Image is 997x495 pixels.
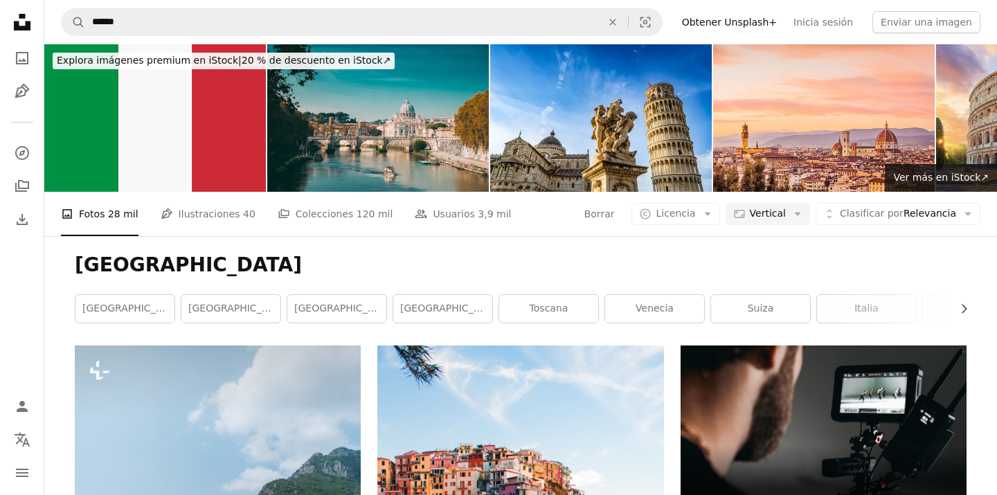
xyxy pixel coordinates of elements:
a: italia [817,295,916,323]
span: 120 mil [357,206,393,222]
span: Licencia [656,208,695,219]
button: desplazar lista a la derecha [951,295,967,323]
h1: [GEOGRAPHIC_DATA] [75,253,967,278]
span: Ver más en iStock ↗ [893,172,989,183]
a: [GEOGRAPHIC_DATA] [75,295,174,323]
a: Colecciones [8,172,36,200]
a: Explorar [8,139,36,167]
a: Obtener Unsplash+ [674,11,785,33]
button: Menú [8,459,36,487]
span: 20 % de descuento en iStock ↗ [57,55,390,66]
img: Torre inclinada de Pisa, estatua y catedral [490,44,712,192]
a: Suiza [711,295,810,323]
a: Explora imágenes premium en iStock|20 % de descuento en iStock↗ [44,44,403,78]
a: Venecia [605,295,704,323]
a: Inicio — Unsplash [8,8,36,39]
img: Bandera de Italia [44,44,266,192]
a: Ver más en iStock↗ [885,164,997,192]
span: Clasificar por [840,208,904,219]
img: El horizonte de Florencia al atardecer [713,44,935,192]
button: Buscar en Unsplash [62,9,85,35]
button: Idioma [8,426,36,453]
a: Ilustraciones 40 [161,192,255,236]
button: Búsqueda visual [629,9,662,35]
button: Enviar una imagen [872,11,980,33]
button: Vertical [726,203,810,225]
button: Borrar [598,9,628,35]
a: toscana [499,295,598,323]
a: Ilustraciones [8,78,36,105]
a: [GEOGRAPHIC_DATA] [287,295,386,323]
span: 40 [243,206,255,222]
span: 3,9 mil [478,206,511,222]
img: Roma, Italia. Basílica papal de San Pedro en el Vaticano. Barco de turismo flotando cerca del pue... [267,44,489,192]
a: [GEOGRAPHIC_DATA] [393,295,492,323]
a: Inicia sesión [785,11,861,33]
a: Usuarios 3,9 mil [415,192,511,236]
span: Explora imágenes premium en iStock | [57,55,242,66]
span: Vertical [750,207,786,221]
a: Fotos [8,44,36,72]
a: [GEOGRAPHIC_DATA] [181,295,280,323]
button: Borrar [584,203,616,225]
button: Licencia [631,203,719,225]
a: Historial de descargas [8,206,36,233]
form: Encuentra imágenes en todo el sitio [61,8,663,36]
button: Clasificar porRelevancia [816,203,980,225]
a: Colecciones 120 mil [278,192,393,236]
a: Iniciar sesión / Registrarse [8,393,36,420]
span: Relevancia [840,207,956,221]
